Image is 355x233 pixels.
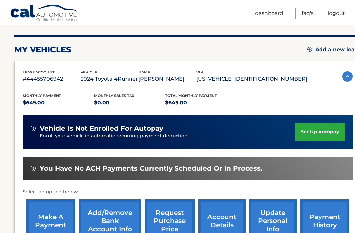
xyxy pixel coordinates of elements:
[40,132,295,140] p: Enroll your vehicle in automatic recurring payment deduction.
[302,8,314,19] a: FAQ's
[31,126,36,131] img: alert-white.svg
[94,98,165,107] p: $0.00
[81,74,138,84] p: 2024 Toyota 4Runner
[40,164,262,173] span: You have no ACH payments currently scheduled or in process.
[10,4,79,23] a: Cal Automotive
[196,70,203,74] span: vin
[295,123,345,141] a: set up autopay
[94,93,134,98] span: Monthly sales Tax
[138,74,196,84] p: [PERSON_NAME]
[31,166,36,171] img: alert-white.svg
[81,70,97,74] span: vehicle
[40,124,163,132] span: vehicle is not enrolled for autopay
[307,47,312,52] img: add.svg
[138,70,150,74] span: name
[23,70,55,74] span: lease account
[165,98,236,107] p: $649.00
[196,74,307,84] p: [US_VEHICLE_IDENTIFICATION_NUMBER]
[328,8,345,19] a: Logout
[23,98,94,107] p: $649.00
[255,8,283,19] a: Dashboard
[342,71,353,82] img: accordion-active.svg
[14,45,71,55] h2: my vehicles
[23,74,81,84] p: #44455706942
[165,93,217,98] span: Total Monthly Payment
[23,93,61,98] span: Monthly Payment
[23,188,353,196] p: Select an option below:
